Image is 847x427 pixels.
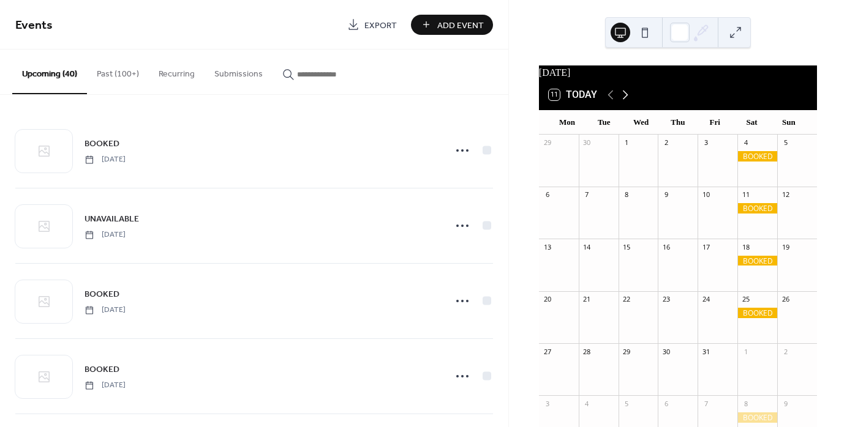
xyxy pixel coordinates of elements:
[85,154,126,165] span: [DATE]
[585,110,622,135] div: Tue
[582,242,592,251] div: 14
[781,295,790,304] div: 26
[696,110,733,135] div: Fri
[85,138,119,150] span: BOOKED
[770,110,807,135] div: Sun
[87,50,149,93] button: Past (100+)
[701,347,710,356] div: 31
[622,110,659,135] div: Wed
[661,399,671,408] div: 6
[582,190,592,199] div: 7
[85,288,119,301] span: BOOKED
[85,362,119,376] a: BOOKED
[622,347,631,356] div: 29
[781,242,790,251] div: 19
[737,256,777,266] div: BOOKED
[85,380,126,391] span: [DATE]
[543,347,552,356] div: 27
[582,295,592,304] div: 21
[85,136,119,150] a: BOOKED
[85,305,126,316] span: [DATE]
[149,50,205,93] button: Recurring
[437,19,484,32] span: Add Event
[622,190,631,199] div: 8
[737,151,777,162] div: BOOKED
[85,287,119,301] a: BOOKED
[85,363,119,376] span: BOOKED
[661,190,671,199] div: 9
[737,412,777,423] div: BOOKED
[741,295,750,304] div: 25
[701,138,710,147] div: 3
[622,399,631,408] div: 5
[543,242,552,251] div: 13
[701,399,710,408] div: 7
[701,295,710,304] div: 24
[781,347,790,356] div: 2
[741,138,750,147] div: 4
[85,229,126,240] span: [DATE]
[582,399,592,408] div: 4
[364,19,397,32] span: Export
[411,15,493,35] button: Add Event
[338,15,406,35] a: Export
[741,190,750,199] div: 11
[622,242,631,251] div: 15
[661,242,671,251] div: 16
[205,50,273,93] button: Submissions
[622,295,631,304] div: 22
[781,138,790,147] div: 5
[85,213,139,226] span: UNAVAILABLE
[661,295,671,304] div: 23
[582,138,592,147] div: 30
[781,190,790,199] div: 12
[582,347,592,356] div: 28
[701,242,710,251] div: 17
[701,190,710,199] div: 10
[543,399,552,408] div: 3
[661,347,671,356] div: 30
[15,13,53,37] span: Events
[543,138,552,147] div: 29
[741,242,750,251] div: 18
[543,190,552,199] div: 6
[12,50,87,94] button: Upcoming (40)
[741,347,750,356] div: 1
[622,138,631,147] div: 1
[741,399,750,408] div: 8
[549,110,585,135] div: Mon
[539,65,817,80] div: [DATE]
[660,110,696,135] div: Thu
[544,86,601,103] button: 11Today
[85,212,139,226] a: UNAVAILABLE
[661,138,671,147] div: 2
[737,203,777,213] div: BOOKED
[733,110,770,135] div: Sat
[543,295,552,304] div: 20
[781,399,790,408] div: 9
[737,308,777,318] div: BOOKED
